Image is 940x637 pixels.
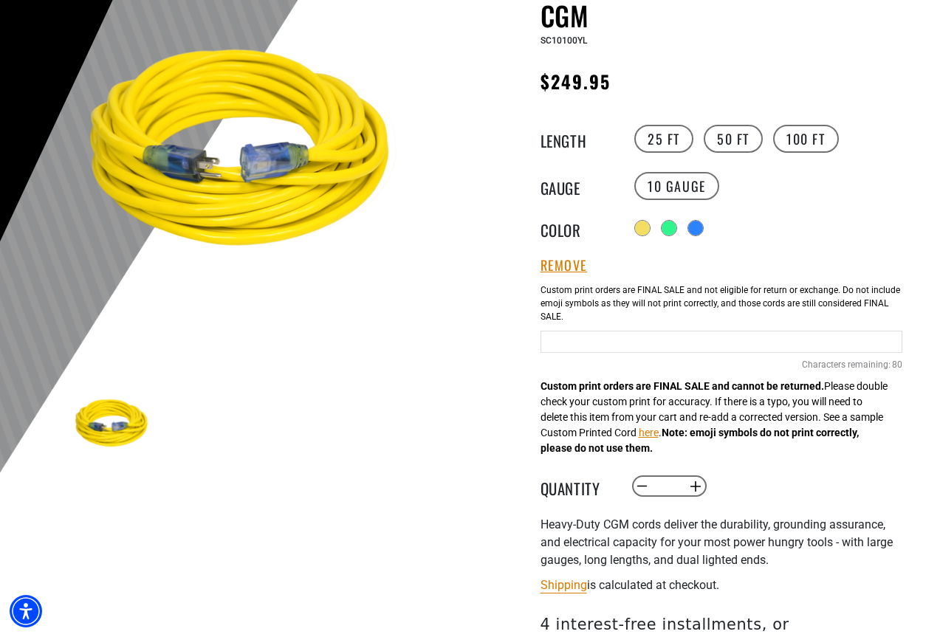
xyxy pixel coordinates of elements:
[639,425,659,441] button: here
[541,575,902,595] div: is calculated at checkout.
[71,382,157,467] img: yellow
[541,35,587,46] span: SC10100YL
[541,129,614,148] legend: Length
[541,477,614,496] label: Quantity
[541,68,611,94] span: $249.95
[634,172,719,200] label: 10 Gauge
[541,517,893,567] span: Heavy-Duty CGM cords deliver the durability, grounding assurance, and electrical capacity for you...
[541,427,859,454] strong: Note: emoji symbols do not print correctly, please do not use them.
[892,358,902,371] span: 80
[802,359,891,370] span: Characters remaining:
[10,595,42,627] div: Accessibility Menu
[634,125,693,153] label: 25 FT
[541,578,587,592] a: Shipping
[704,125,763,153] label: 50 FT
[541,176,614,196] legend: Gauge
[541,218,614,238] legend: Color
[541,258,588,274] button: Remove
[773,125,839,153] label: 100 FT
